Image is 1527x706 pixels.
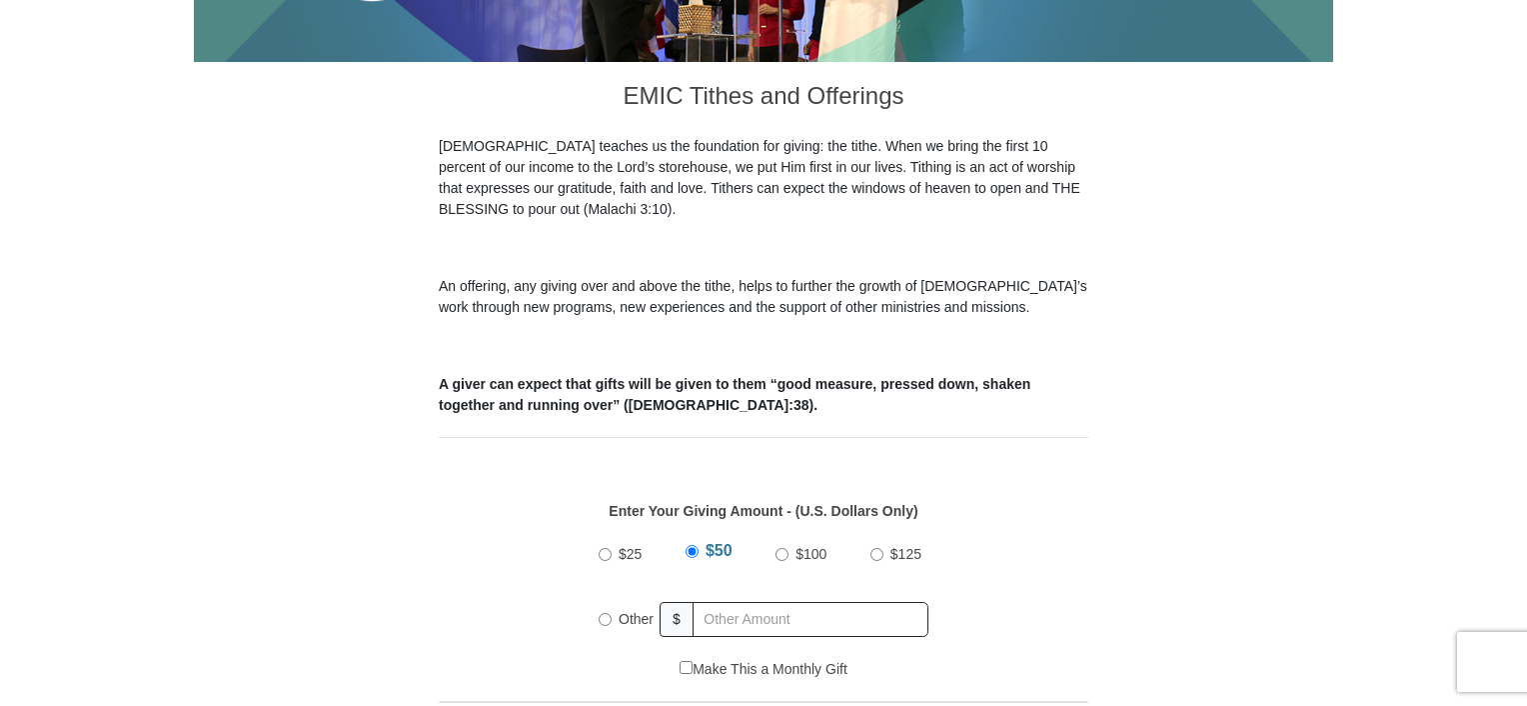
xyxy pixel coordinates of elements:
[439,136,1088,220] p: [DEMOGRAPHIC_DATA] teaches us the foundation for giving: the tithe. When we bring the first 10 pe...
[680,661,693,674] input: Make This a Monthly Gift
[795,546,826,562] span: $100
[680,659,847,680] label: Make This a Monthly Gift
[439,376,1030,413] b: A giver can expect that gifts will be given to them “good measure, pressed down, shaken together ...
[660,602,694,637] span: $
[439,276,1088,318] p: An offering, any giving over and above the tithe, helps to further the growth of [DEMOGRAPHIC_DAT...
[890,546,921,562] span: $125
[706,542,733,559] span: $50
[609,503,917,519] strong: Enter Your Giving Amount - (U.S. Dollars Only)
[693,602,928,637] input: Other Amount
[439,62,1088,136] h3: EMIC Tithes and Offerings
[619,611,654,627] span: Other
[619,546,642,562] span: $25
